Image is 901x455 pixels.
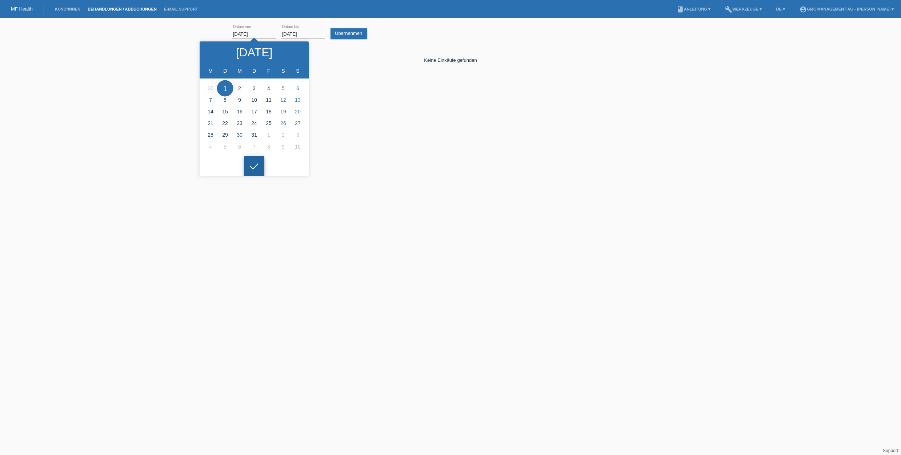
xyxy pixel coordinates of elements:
a: Übernehmen [331,28,367,39]
a: Kund*innen [51,7,84,11]
i: account_circle [800,6,807,13]
i: build [725,6,732,13]
div: [DATE] [236,47,273,58]
a: Behandlungen / Abbuchungen [84,7,160,11]
a: E-Mail Support [160,7,202,11]
a: bookAnleitung ▾ [673,7,714,11]
a: MF Health [11,6,33,12]
a: DE ▾ [773,7,789,11]
a: buildWerkzeuge ▾ [721,7,765,11]
div: Keine Einkäufe gefunden [232,47,669,63]
i: book [677,6,684,13]
a: account_circleGMC Management AG - [PERSON_NAME] ▾ [796,7,897,11]
a: Support [883,448,898,453]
